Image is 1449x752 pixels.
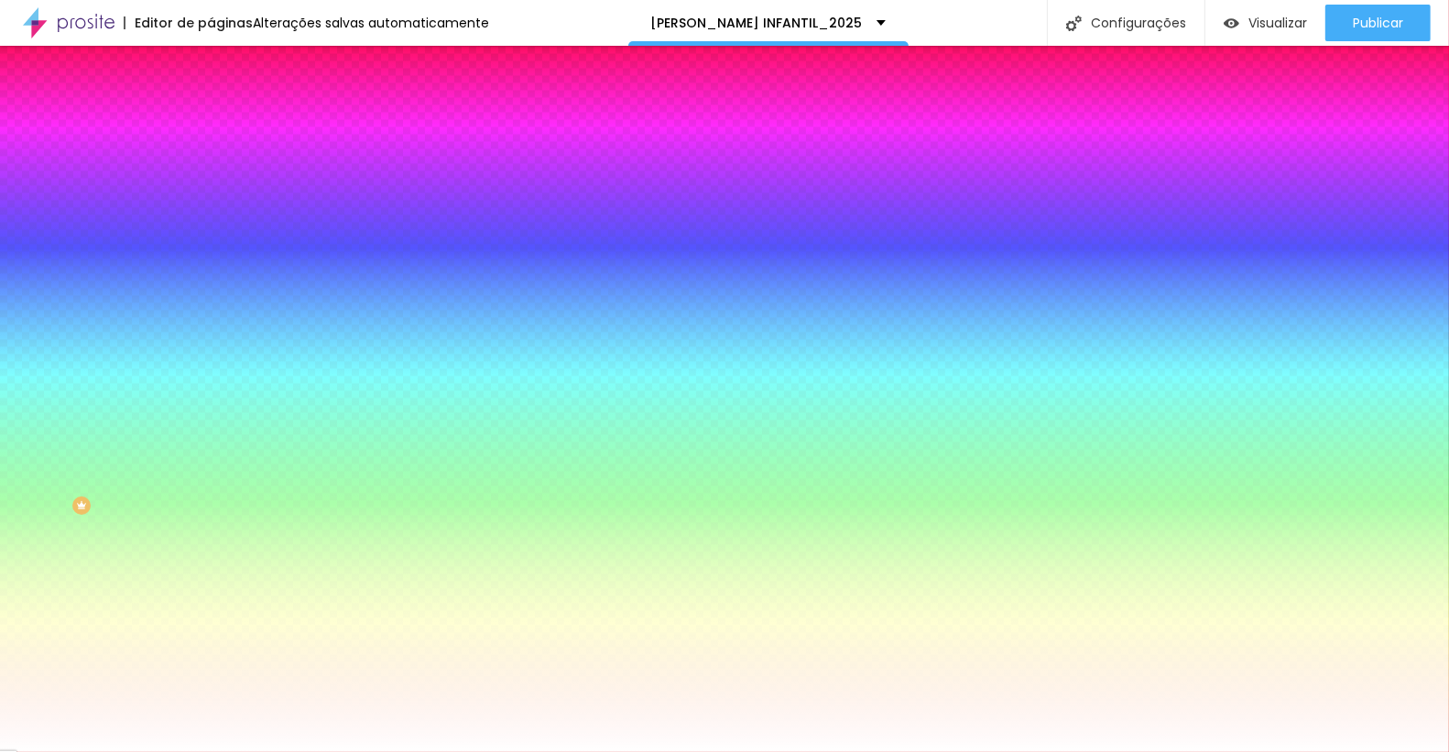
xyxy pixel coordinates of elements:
img: view-1.svg [1224,16,1239,31]
img: Ícone [1066,16,1082,31]
font: Alterações salvas automaticamente [253,14,489,32]
button: Visualizar [1205,5,1325,41]
font: Visualizar [1248,14,1307,32]
font: Editor de páginas [135,14,253,32]
font: Publicar [1353,14,1403,32]
button: Publicar [1325,5,1431,41]
font: ‎[PERSON_NAME] INFANTIL_2025 [651,14,863,32]
font: Configurações [1091,14,1186,32]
